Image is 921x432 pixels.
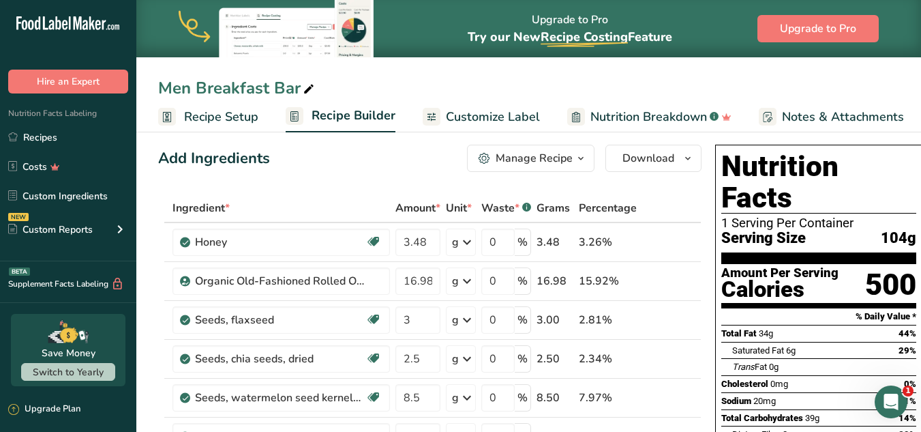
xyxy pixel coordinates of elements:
[805,413,819,423] span: 39g
[721,413,803,423] span: Total Carbohydrates
[184,108,258,126] span: Recipe Setup
[904,396,916,406] span: 1%
[622,150,674,167] span: Download
[757,15,879,42] button: Upgrade to Pro
[732,362,755,372] i: Trans
[721,216,916,230] div: 1 Serving Per Container
[579,200,637,216] span: Percentage
[158,147,270,170] div: Add Ingredients
[195,234,365,250] div: Honey
[172,200,230,216] span: Ingredient
[721,280,839,300] div: Calories
[452,234,459,250] div: g
[904,379,916,389] span: 0%
[579,273,637,289] div: 15.92%
[8,222,93,237] div: Custom Reports
[452,351,459,367] div: g
[468,1,672,57] div: Upgrade to Pro
[786,345,796,356] span: 6g
[467,145,594,172] button: Manage Recipe
[286,100,395,133] a: Recipe Builder
[541,29,628,45] span: Recipe Costing
[721,267,839,280] div: Amount Per Serving
[537,390,573,406] div: 8.50
[452,273,459,289] div: g
[537,351,573,367] div: 2.50
[452,312,459,328] div: g
[446,200,472,216] span: Unit
[312,106,395,125] span: Recipe Builder
[759,328,773,339] span: 34g
[195,390,365,406] div: Seeds, watermelon seed kernels, dried
[8,403,80,416] div: Upgrade Plan
[423,102,540,132] a: Customize Label
[395,200,440,216] span: Amount
[903,386,914,397] span: 1
[579,234,637,250] div: 3.26%
[759,102,904,132] a: Notes & Attachments
[899,345,916,356] span: 29%
[721,328,757,339] span: Total Fat
[446,108,540,126] span: Customize Label
[721,396,751,406] span: Sodium
[195,351,365,367] div: Seeds, chia seeds, dried
[579,390,637,406] div: 7.97%
[605,145,701,172] button: Download
[195,312,365,328] div: Seeds, flaxseed
[899,328,916,339] span: 44%
[590,108,707,126] span: Nutrition Breakdown
[481,200,531,216] div: Waste
[537,312,573,328] div: 3.00
[537,234,573,250] div: 3.48
[468,29,672,45] span: Try our New Feature
[721,308,916,325] section: % Daily Value *
[8,213,29,221] div: NEW
[537,273,573,289] div: 16.98
[899,413,916,423] span: 14%
[875,386,907,418] iframe: Intercom live chat
[732,362,767,372] span: Fat
[496,150,573,167] div: Manage Recipe
[780,20,856,37] span: Upgrade to Pro
[9,268,30,276] div: BETA
[770,379,788,389] span: 0mg
[721,151,916,214] h1: Nutrition Facts
[721,379,768,389] span: Cholesterol
[42,346,95,360] div: Save Money
[881,230,916,247] span: 104g
[579,312,637,328] div: 2.81%
[195,273,365,289] div: Organic Old-Fashioned Rolled Oats
[158,76,317,100] div: Men Breakfast Bar
[865,267,916,303] div: 500
[158,102,258,132] a: Recipe Setup
[21,363,115,381] button: Switch to Yearly
[753,396,776,406] span: 20mg
[537,200,570,216] span: Grams
[721,230,806,247] span: Serving Size
[33,366,104,379] span: Switch to Yearly
[769,362,779,372] span: 0g
[579,351,637,367] div: 2.34%
[782,108,904,126] span: Notes & Attachments
[567,102,731,132] a: Nutrition Breakdown
[732,345,784,356] span: Saturated Fat
[452,390,459,406] div: g
[8,70,128,93] button: Hire an Expert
